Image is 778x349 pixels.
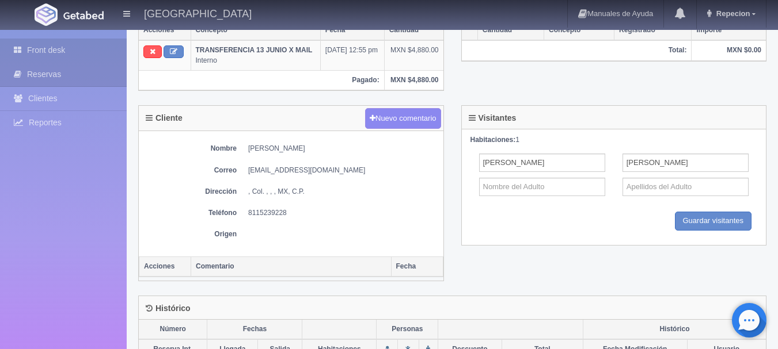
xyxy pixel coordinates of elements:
[377,320,438,339] th: Personas
[479,154,605,172] input: Nombre del Adulto
[462,40,692,60] th: Total:
[384,21,443,40] th: Cantidad
[139,21,191,40] th: Acciones
[139,320,207,339] th: Número
[191,21,320,40] th: Concepto
[623,154,749,172] input: Apellidos del Adulto
[477,21,544,40] th: Cantidad
[146,304,191,313] h4: Histórico
[614,21,692,40] th: Registrado
[470,135,758,145] div: 1
[139,257,191,277] th: Acciones
[320,40,384,70] td: [DATE] 12:55 pm
[145,229,237,239] dt: Origen
[470,136,516,144] strong: Habitaciones:
[469,114,517,122] h4: Visitantes
[191,257,392,277] th: Comentario
[191,40,320,70] td: Interno
[35,3,58,26] img: Getabed
[675,212,752,231] input: Guardar visitantes
[248,166,438,175] dd: [EMAIL_ADDRESS][DOMAIN_NAME]
[248,208,438,218] dd: 8115239228
[365,108,441,129] button: Nuevo comentario
[479,178,605,196] input: Nombre del Adulto
[623,178,749,196] input: Apellidos del Adulto
[63,11,104,20] img: Getabed
[207,320,302,339] th: Fechas
[145,187,237,197] dt: Dirección
[145,144,237,154] dt: Nombre
[144,6,252,20] h4: [GEOGRAPHIC_DATA]
[146,114,183,122] h4: Cliente
[714,9,750,18] span: Repecion
[384,70,443,90] th: MXN $4,880.00
[692,40,766,60] th: MXN $0.00
[320,21,384,40] th: Fecha
[196,46,313,54] b: TRANSFERENCIA 13 JUNIO X MAIL
[145,166,237,175] dt: Correo
[248,144,438,154] dd: [PERSON_NAME]
[544,21,614,40] th: Concepto
[248,187,438,197] dd: , Col. , , , MX, C.P.
[145,208,237,218] dt: Teléfono
[692,21,766,40] th: Importe
[583,320,766,339] th: Histórico
[384,40,443,70] td: MXN $4,880.00
[391,257,443,277] th: Fecha
[139,70,384,90] th: Pagado:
